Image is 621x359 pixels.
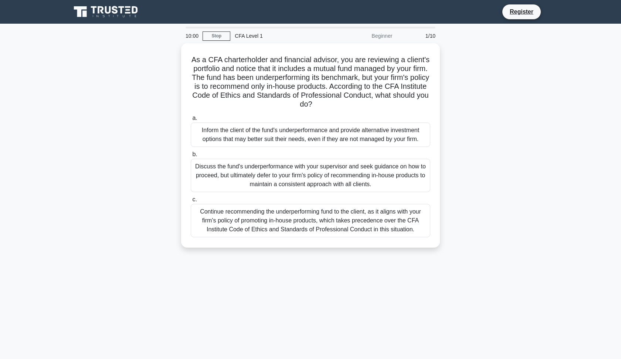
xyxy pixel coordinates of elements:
div: 10:00 [181,28,203,43]
div: CFA Level 1 [230,28,332,43]
div: Continue recommending the underperforming fund to the client, as it aligns with your firm's polic... [191,204,430,237]
span: c. [192,196,197,202]
div: Inform the client of the fund's underperformance and provide alternative investment options that ... [191,123,430,147]
div: Beginner [332,28,397,43]
div: Discuss the fund's underperformance with your supervisor and seek guidance on how to proceed, but... [191,159,430,192]
span: a. [192,115,197,121]
a: Register [505,7,538,16]
a: Stop [203,31,230,41]
h5: As a CFA charterholder and financial advisor, you are reviewing a client's portfolio and notice t... [190,55,431,109]
span: b. [192,151,197,157]
div: 1/10 [397,28,440,43]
